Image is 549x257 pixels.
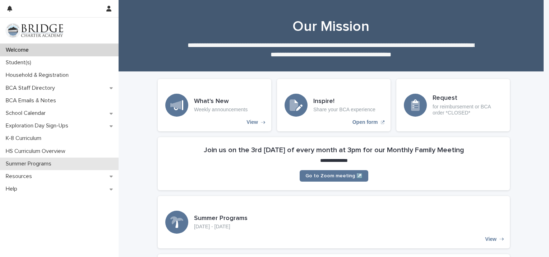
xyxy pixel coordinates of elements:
[3,110,51,117] p: School Calendar
[3,173,38,180] p: Resources
[433,94,502,102] h3: Request
[158,196,510,248] a: View
[300,170,368,182] a: Go to Zoom meeting ↗️
[3,85,61,92] p: BCA Staff Directory
[194,107,248,113] p: Weekly announcements
[3,148,71,155] p: HS Curriculum Overview
[204,146,464,154] h2: Join us on the 3rd [DATE] of every month at 3pm for our Monthly Family Meeting
[3,59,37,66] p: Student(s)
[3,160,57,167] p: Summer Programs
[155,18,507,35] h1: Our Mission
[277,79,391,131] a: Open form
[6,23,63,38] img: V1C1m3IdTEidaUdm9Hs0
[313,98,375,106] h3: Inspire!
[246,119,258,125] p: View
[194,215,248,223] h3: Summer Programs
[305,173,363,178] span: Go to Zoom meeting ↗️
[313,107,375,113] p: Share your BCA experience
[3,97,62,104] p: BCA Emails & Notes
[3,186,23,192] p: Help
[3,72,74,79] p: Household & Registration
[485,236,497,242] p: View
[352,119,378,125] p: Open form
[194,224,248,230] p: [DATE] - [DATE]
[3,47,34,53] p: Welcome
[194,98,248,106] h3: What's New
[433,104,502,116] p: for reimbursement or BCA order *CLOSED*
[158,79,271,131] a: View
[3,122,74,129] p: Exploration Day Sign-Ups
[3,135,47,142] p: K-8 Curriculum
